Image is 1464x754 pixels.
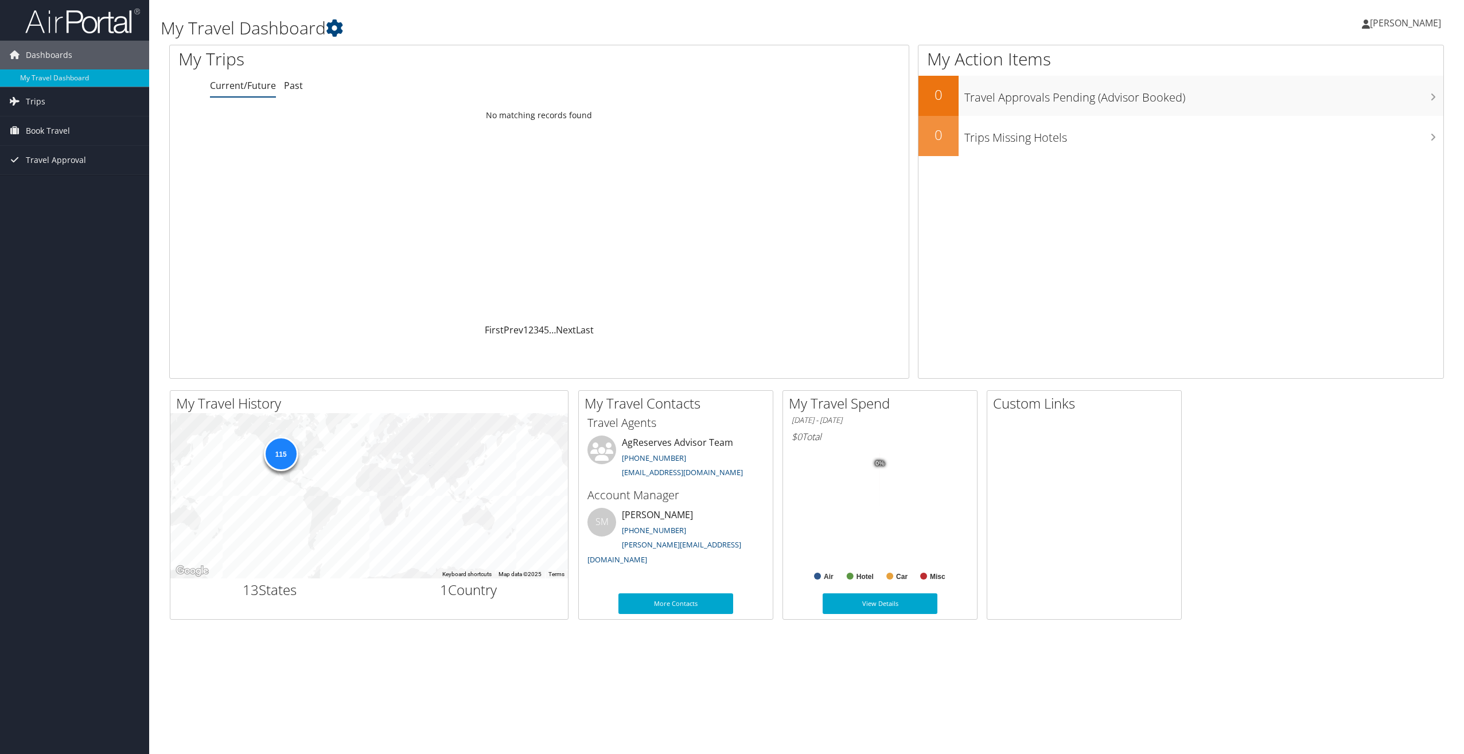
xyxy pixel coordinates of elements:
[528,324,534,336] a: 2
[792,430,802,443] span: $0
[622,525,686,535] a: [PHONE_NUMBER]
[485,324,504,336] a: First
[918,85,959,104] h2: 0
[587,539,741,565] a: [PERSON_NAME][EMAIL_ADDRESS][DOMAIN_NAME]
[896,573,908,581] text: Car
[918,76,1443,116] a: 0Travel Approvals Pending (Advisor Booked)
[243,580,259,599] span: 13
[549,324,556,336] span: …
[544,324,549,336] a: 5
[856,573,874,581] text: Hotel
[548,571,564,577] a: Terms (opens in new tab)
[576,324,594,336] a: Last
[539,324,544,336] a: 4
[1370,17,1441,29] span: [PERSON_NAME]
[792,430,968,443] h6: Total
[587,487,764,503] h3: Account Manager
[179,580,361,600] h2: States
[173,563,211,578] img: Google
[918,125,959,145] h2: 0
[210,79,276,92] a: Current/Future
[442,570,492,578] button: Keyboard shortcuts
[173,563,211,578] a: Open this area in Google Maps (opens a new window)
[26,116,70,145] span: Book Travel
[161,16,1022,40] h1: My Travel Dashboard
[26,87,45,116] span: Trips
[823,593,937,614] a: View Details
[26,41,72,69] span: Dashboards
[504,324,523,336] a: Prev
[170,105,909,126] td: No matching records found
[587,508,616,537] div: SM
[824,573,834,581] text: Air
[930,573,945,581] text: Misc
[918,47,1443,71] h1: My Action Items
[582,508,770,569] li: [PERSON_NAME]
[556,324,576,336] a: Next
[918,116,1443,156] a: 0Trips Missing Hotels
[284,79,303,92] a: Past
[499,571,542,577] span: Map data ©2025
[587,415,764,431] h3: Travel Agents
[263,436,298,471] div: 115
[378,580,560,600] h2: Country
[585,394,773,413] h2: My Travel Contacts
[178,47,592,71] h1: My Trips
[26,146,86,174] span: Travel Approval
[176,394,568,413] h2: My Travel History
[622,453,686,463] a: [PHONE_NUMBER]
[25,7,140,34] img: airportal-logo.png
[534,324,539,336] a: 3
[964,84,1443,106] h3: Travel Approvals Pending (Advisor Booked)
[789,394,977,413] h2: My Travel Spend
[622,467,743,477] a: [EMAIL_ADDRESS][DOMAIN_NAME]
[618,593,733,614] a: More Contacts
[875,460,885,467] tspan: 0%
[993,394,1181,413] h2: Custom Links
[792,415,968,426] h6: [DATE] - [DATE]
[1362,6,1453,40] a: [PERSON_NAME]
[440,580,448,599] span: 1
[964,124,1443,146] h3: Trips Missing Hotels
[523,324,528,336] a: 1
[582,436,770,483] li: AgReserves Advisor Team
